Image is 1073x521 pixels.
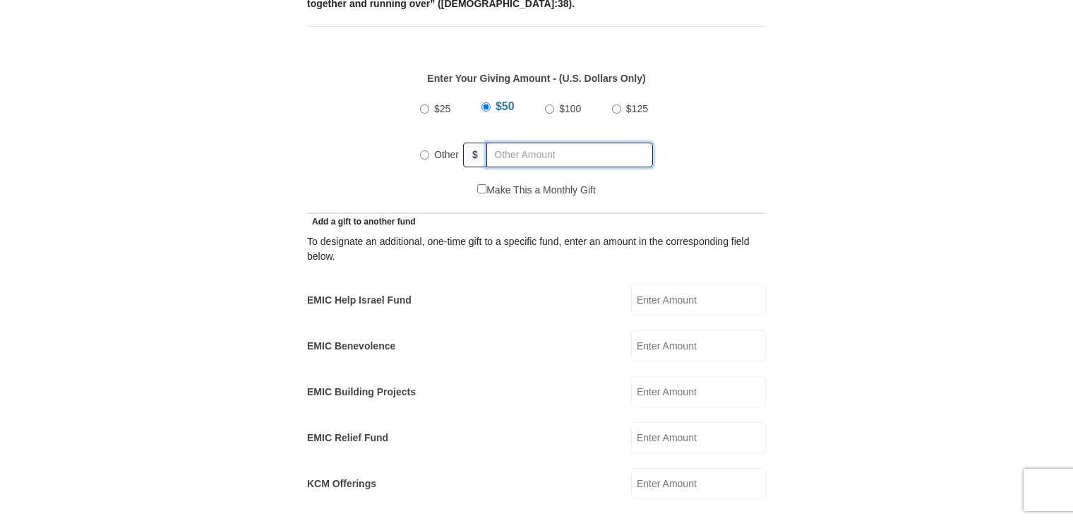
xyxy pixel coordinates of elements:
span: $50 [496,100,515,112]
input: Enter Amount [631,468,766,499]
div: To designate an additional, one-time gift to a specific fund, enter an amount in the correspondin... [307,234,766,264]
label: EMIC Relief Fund [307,431,388,445]
span: $25 [434,103,450,114]
span: $100 [559,103,581,114]
input: Enter Amount [631,376,766,407]
strong: Enter Your Giving Amount - (U.S. Dollars Only) [427,73,645,84]
span: Other [434,149,459,160]
span: Add a gift to another fund [307,217,416,227]
label: EMIC Building Projects [307,385,416,400]
label: EMIC Help Israel Fund [307,293,412,308]
label: KCM Offerings [307,477,376,491]
input: Enter Amount [631,422,766,453]
label: Make This a Monthly Gift [477,183,596,198]
input: Enter Amount [631,285,766,316]
input: Enter Amount [631,330,766,361]
input: Other Amount [486,143,653,167]
span: $125 [626,103,648,114]
span: $ [463,143,487,167]
label: EMIC Benevolence [307,339,395,354]
input: Make This a Monthly Gift [477,184,486,193]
